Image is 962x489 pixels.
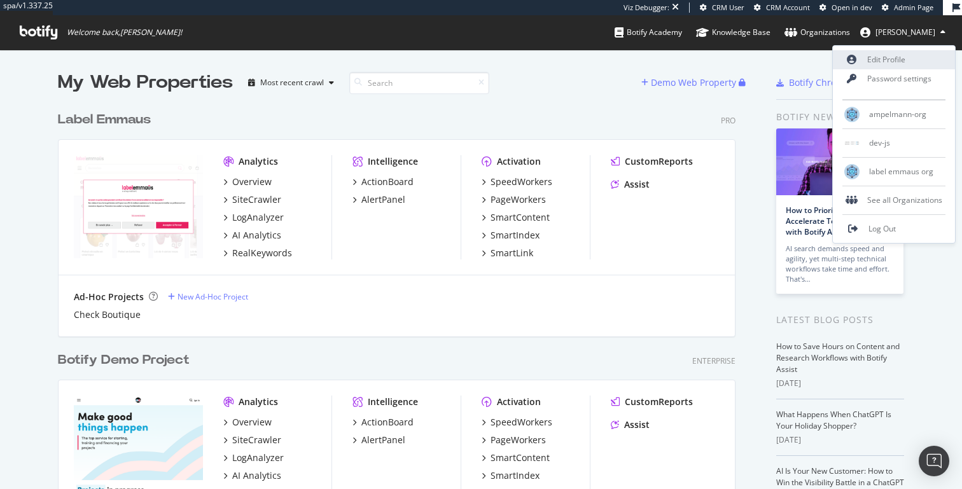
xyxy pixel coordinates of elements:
div: Knowledge Base [696,26,770,39]
a: Knowledge Base [696,15,770,50]
div: LogAnalyzer [232,451,284,464]
span: ampelmann-org [869,109,926,120]
img: ampelmann-org [844,107,860,122]
a: Botify Academy [615,15,682,50]
div: Label Emmaus [58,111,151,129]
div: [DATE] [776,434,904,446]
div: Activation [497,396,541,408]
a: Log Out [833,219,955,238]
div: Overview [232,416,272,429]
div: SmartContent [491,451,550,464]
div: Botify Demo Project [58,351,190,369]
a: SpeedWorkers [482,416,552,429]
div: CustomReports [625,396,693,408]
span: CRM User [712,3,744,12]
a: Botify Demo Project [58,351,195,369]
span: Admin Page [894,3,933,12]
div: AlertPanel [361,434,405,446]
a: PageWorkers [482,434,546,446]
a: Organizations [784,15,850,50]
div: SpeedWorkers [491,176,552,188]
a: New Ad-Hoc Project [168,291,248,302]
a: SpeedWorkers [482,176,552,188]
span: Thomas Grange [875,27,935,38]
a: Label Emmaus [58,111,156,129]
div: AI Analytics [232,469,281,482]
a: SiteCrawler [223,434,281,446]
a: AlertPanel [352,434,405,446]
a: What Happens When ChatGPT Is Your Holiday Shopper? [776,409,891,431]
div: SiteCrawler [232,193,281,206]
a: CRM Account [754,3,810,13]
span: dev-js [869,137,890,148]
div: SmartContent [491,211,550,224]
a: LogAnalyzer [223,451,284,464]
div: ActionBoard [361,416,414,429]
a: SmartIndex [482,469,540,482]
a: SiteCrawler [223,193,281,206]
div: RealKeywords [232,247,292,259]
button: Most recent crawl [243,72,339,93]
a: Admin Page [882,3,933,13]
a: AI Analytics [223,229,281,242]
button: [PERSON_NAME] [850,22,956,43]
a: Assist [611,418,650,431]
button: Demo Web Property [641,72,739,93]
div: AI Analytics [232,229,281,242]
a: Botify Chrome Plugin [776,76,879,89]
a: SmartIndex [482,229,540,242]
img: How to Prioritize and Accelerate Technical SEO with Botify Assist [776,128,903,195]
a: ActionBoard [352,416,414,429]
span: label emmaus org [869,166,933,177]
div: ActionBoard [361,176,414,188]
div: Intelligence [368,396,418,408]
div: Analytics [239,396,278,408]
a: PageWorkers [482,193,546,206]
a: LogAnalyzer [223,211,284,224]
a: CRM User [700,3,744,13]
a: AI Analytics [223,469,281,482]
div: Demo Web Property [651,76,736,89]
div: Most recent crawl [260,79,324,86]
div: SmartLink [491,247,533,259]
div: Assist [624,178,650,191]
div: Assist [624,418,650,431]
a: How to Save Hours on Content and Research Workflows with Botify Assist [776,341,900,375]
div: Intelligence [368,155,418,168]
a: Password settings [833,69,955,88]
a: ActionBoard [352,176,414,188]
img: dev-js [844,141,860,144]
a: Demo Web Property [641,77,739,88]
img: Label Emmaus [74,155,203,258]
a: CustomReports [611,396,693,408]
div: AI search demands speed and agility, yet multi-step technical workflows take time and effort. Tha... [786,244,894,284]
div: SpeedWorkers [491,416,552,429]
div: CustomReports [625,155,693,168]
div: LogAnalyzer [232,211,284,224]
a: Overview [223,416,272,429]
span: Welcome back, [PERSON_NAME] ! [67,27,182,38]
div: Pro [721,115,735,126]
a: Check Boutique [74,308,141,321]
div: Botify Academy [615,26,682,39]
div: Ad-Hoc Projects [74,291,144,303]
a: Overview [223,176,272,188]
a: Edit Profile [833,50,955,69]
div: PageWorkers [491,193,546,206]
div: Botify news [776,110,904,124]
div: PageWorkers [491,434,546,446]
span: CRM Account [766,3,810,12]
a: AlertPanel [352,193,405,206]
div: Open Intercom Messenger [919,446,949,476]
a: Open in dev [819,3,872,13]
span: Open in dev [832,3,872,12]
a: SmartContent [482,451,550,464]
a: Assist [611,178,650,191]
div: Botify Chrome Plugin [789,76,879,89]
div: Enterprise [692,355,735,366]
div: Activation [497,155,541,168]
span: Log Out [868,223,896,234]
div: New Ad-Hoc Project [178,291,248,302]
img: label emmaus org [844,164,860,179]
